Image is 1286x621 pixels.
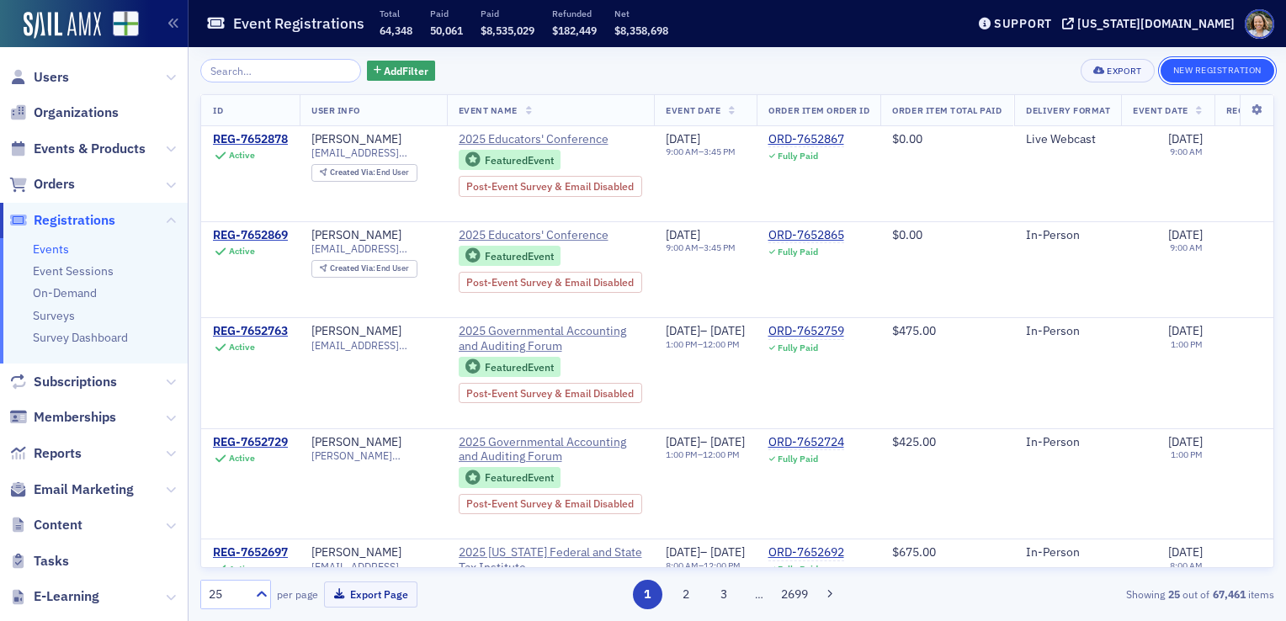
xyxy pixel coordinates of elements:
span: $0.00 [892,131,922,146]
div: Featured Event [459,467,561,488]
div: – [666,545,745,560]
label: per page [277,586,318,602]
span: Event Date [1133,104,1188,116]
span: [EMAIL_ADDRESS][DOMAIN_NAME] [311,560,435,573]
a: [PERSON_NAME] [311,228,401,243]
span: Orders [34,175,75,194]
a: On-Demand [33,285,97,300]
div: – [666,146,736,157]
div: Featured Event [485,473,554,482]
a: SailAMX [24,12,101,39]
div: – [666,242,736,253]
span: Order Item Order ID [768,104,869,116]
span: Event Date [666,104,720,116]
img: SailAMX [113,11,139,37]
span: 50,061 [430,24,463,37]
div: – [666,560,745,571]
time: 9:00 AM [1170,241,1203,253]
span: Memberships [34,408,116,427]
time: 12:00 PM [703,338,740,350]
span: Delivery Format [1026,104,1110,116]
div: Featured Event [485,156,554,165]
button: 1 [633,580,662,609]
a: 2025 Governmental Accounting and Auditing Forum [459,324,643,353]
strong: 67,461 [1209,586,1248,602]
div: 25 [209,586,246,603]
span: [DATE] [666,227,700,242]
a: Email Marketing [9,480,134,499]
span: $8,535,029 [481,24,534,37]
a: Users [9,68,69,87]
div: End User [330,264,410,273]
div: Fully Paid [778,342,818,353]
div: REG-7652697 [213,545,288,560]
span: Subscriptions [34,373,117,391]
span: 2025 Educators' Conference [459,132,612,147]
div: Showing out of items [928,586,1274,602]
div: Active [229,342,255,353]
span: ID [213,104,223,116]
time: 9:00 AM [666,241,699,253]
div: In-Person [1026,324,1110,339]
span: Reports [34,444,82,463]
span: $675.00 [892,544,936,560]
a: Orders [9,175,75,194]
div: Post-Event Survey [459,176,643,196]
a: 2025 Educators' Conference [459,228,643,243]
strong: 25 [1165,586,1182,602]
div: Active [229,150,255,161]
span: [DATE] [710,434,745,449]
div: Fully Paid [778,454,818,464]
div: Active [229,246,255,257]
div: Live Webcast [1026,132,1110,147]
div: Active [229,564,255,575]
span: [DATE] [666,131,700,146]
div: Fully Paid [778,151,818,162]
time: 8:00 AM [1170,560,1203,571]
span: 2025 Educators' Conference [459,228,612,243]
span: Order Item Total Paid [892,104,1002,116]
div: – [666,324,745,339]
time: 3:45 PM [704,146,736,157]
div: Featured Event [459,246,561,267]
div: Active [229,453,255,464]
a: Content [9,516,82,534]
a: 2025 Governmental Accounting and Auditing Forum [459,435,643,464]
a: [PERSON_NAME] [311,324,401,339]
span: Organizations [34,103,119,122]
a: 2025 Educators' Conference [459,132,643,147]
div: In-Person [1026,228,1110,243]
a: Reports [9,444,82,463]
span: $8,358,698 [614,24,668,37]
button: 3 [709,580,739,609]
span: Created Via : [330,263,377,273]
span: [DATE] [666,434,700,449]
time: 1:00 PM [1171,448,1203,460]
div: – [666,449,745,460]
button: 2 [671,580,700,609]
span: Users [34,68,69,87]
div: Fully Paid [778,247,818,257]
a: ORD-7652759 [768,324,844,339]
div: REG-7652869 [213,228,288,243]
div: [PERSON_NAME] [311,132,401,147]
div: ORD-7652867 [768,132,844,147]
span: [DATE] [710,323,745,338]
a: ORD-7652865 [768,228,844,243]
div: – [666,435,745,450]
a: Subscriptions [9,373,117,391]
a: ORD-7652724 [768,435,844,450]
span: E-Learning [34,587,99,606]
div: Fully Paid [778,564,818,575]
span: [DATE] [1168,227,1203,242]
button: Export Page [324,581,417,608]
div: Featured Event [459,150,561,171]
time: 1:00 PM [666,448,698,460]
a: Survey Dashboard [33,330,128,345]
a: ORD-7652692 [768,545,844,560]
span: [PERSON_NAME][EMAIL_ADDRESS][PERSON_NAME][DOMAIN_NAME][US_STATE] [311,449,435,462]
